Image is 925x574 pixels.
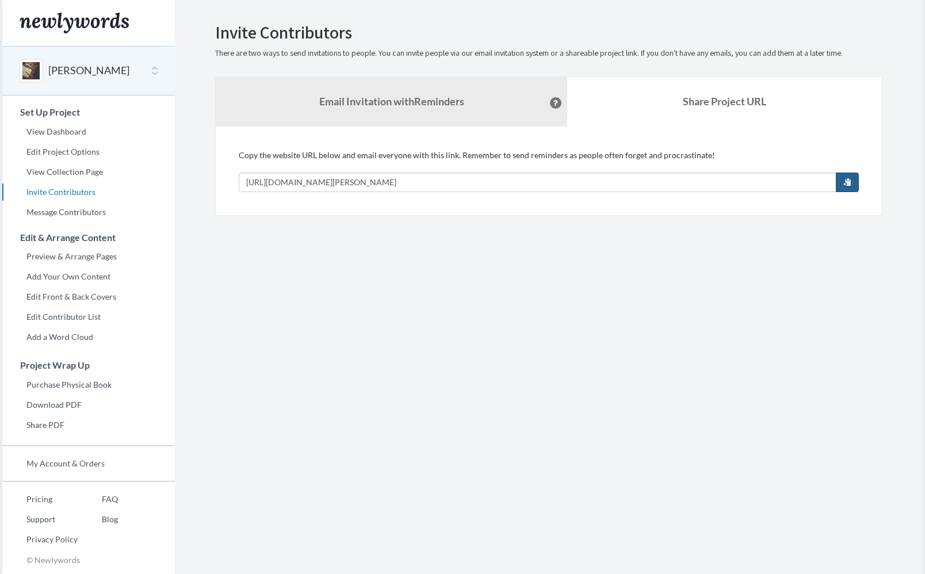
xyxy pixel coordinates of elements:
[2,376,175,393] a: Purchase Physical Book
[239,150,859,192] div: Copy the website URL below and email everyone with this link. Remember to send reminders as peopl...
[3,107,175,117] h3: Set Up Project
[2,416,175,434] a: Share PDF
[2,268,175,285] a: Add Your Own Content
[215,48,882,59] p: There are two ways to send invitations to people. You can invite people via our email invitation ...
[78,511,118,528] a: Blog
[2,248,175,265] a: Preview & Arrange Pages
[2,183,175,201] a: Invite Contributors
[2,163,175,181] a: View Collection Page
[3,232,175,243] h3: Edit & Arrange Content
[215,23,882,42] h2: Invite Contributors
[2,455,175,472] a: My Account & Orders
[2,204,175,221] a: Message Contributors
[2,328,175,346] a: Add a Word Cloud
[3,360,175,370] h3: Project Wrap Up
[2,288,175,305] a: Edit Front & Back Covers
[2,531,78,548] a: Privacy Policy
[2,491,78,508] a: Pricing
[2,551,175,569] p: © Newlywords
[48,63,129,78] button: [PERSON_NAME]
[24,8,66,18] span: Support
[2,143,175,160] a: Edit Project Options
[78,491,118,508] a: FAQ
[2,396,175,414] a: Download PDF
[319,95,464,108] strong: Email Invitation with Reminders
[2,123,175,140] a: View Dashboard
[2,511,78,528] a: Support
[683,95,766,108] b: Share Project URL
[2,308,175,326] a: Edit Contributor List
[20,13,129,33] img: Newlywords logo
